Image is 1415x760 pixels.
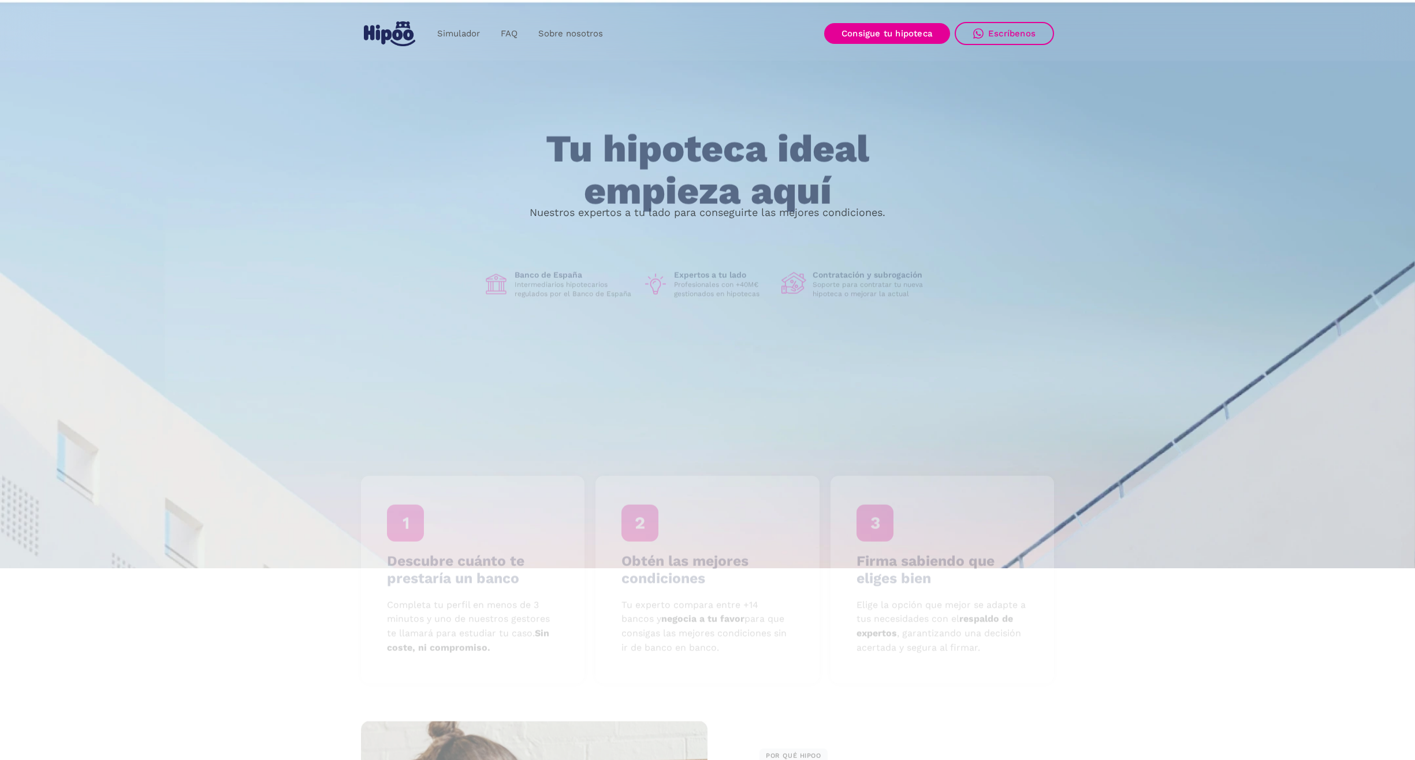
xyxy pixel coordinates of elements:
[857,598,1029,655] p: Elige la opción que mejor se adapte a tus necesidades con el , garantizando una decisión acertada...
[387,598,559,655] p: Completa tu perfil en menos de 3 minutos y uno de nuestros gestores te llamará para estudiar tu c...
[674,270,772,280] h1: Expertos a tu lado
[489,128,926,212] h1: Tu hipoteca ideal empieza aquí
[530,208,885,217] p: Nuestros expertos a tu lado para conseguirte las mejores condiciones.
[813,270,932,280] h1: Contratación y subrogación
[515,270,634,280] h1: Banco de España
[535,286,702,314] a: Buscar nueva hipoteca
[813,280,932,299] p: Soporte para contratar tu nueva hipoteca o mejorar la actual
[988,28,1036,39] div: Escríbenos
[387,553,559,587] h4: Descubre cuánto te prestaría un banco
[824,23,950,44] a: Consigue tu hipoteca
[857,553,1029,587] h4: Firma sabiendo que eliges bien
[515,280,634,299] p: Intermediarios hipotecarios regulados por el Banco de España
[706,286,880,314] a: Mejorar mi hipoteca
[490,23,528,45] a: FAQ
[528,23,613,45] a: Sobre nosotros
[361,17,418,51] a: home
[621,598,794,655] p: Tu experto compara entre +14 bancos y para que consigas las mejores condiciones sin ir de banco e...
[621,553,794,587] h4: Obtén las mejores condiciones
[955,22,1054,45] a: Escríbenos
[674,280,772,299] p: Profesionales con +40M€ gestionados en hipotecas
[661,613,744,624] strong: negocia a tu favor
[427,23,490,45] a: Simulador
